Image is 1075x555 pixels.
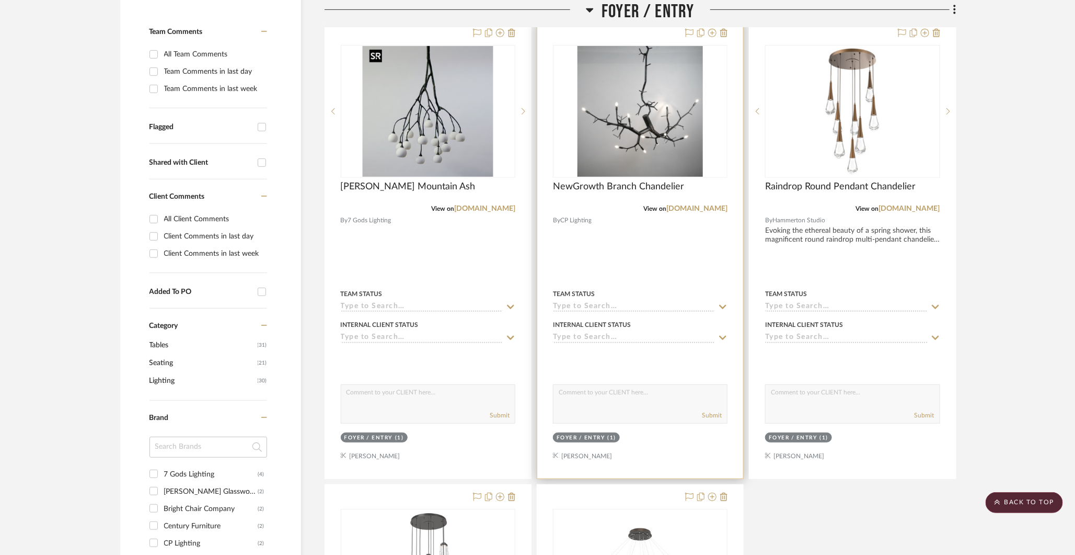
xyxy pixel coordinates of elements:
div: Foyer / Entry [344,434,393,442]
div: (2) [258,501,264,517]
div: Internal Client Status [765,320,843,330]
span: CP Lighting [560,216,592,225]
a: [DOMAIN_NAME] [454,205,515,212]
div: Century Furniture [164,518,258,535]
span: Category [149,322,178,331]
div: [PERSON_NAME] Glassworks [164,483,258,500]
div: Added To PO [149,288,252,297]
div: (1) [607,434,616,442]
input: Search Brands [149,437,267,458]
span: By [553,216,560,225]
div: 0 [341,46,515,177]
span: (31) [258,337,267,354]
div: All Client Comments [164,211,264,228]
div: 7 Gods Lighting [164,466,258,483]
span: View on [431,206,454,212]
scroll-to-top-button: BACK TO TOP [986,492,1063,513]
input: Type to Search… [553,333,715,343]
span: View on [643,206,666,212]
input: Type to Search… [553,302,715,312]
div: Team Status [765,289,807,299]
div: (2) [258,483,264,500]
span: Brand [149,414,169,422]
span: View on [856,206,879,212]
button: Submit [490,411,510,420]
div: Internal Client Status [553,320,631,330]
div: All Team Comments [164,46,264,63]
span: NewGrowth Branch Chandelier [553,181,684,192]
span: Team Comments [149,28,203,36]
div: (2) [258,535,264,552]
span: Tables [149,336,255,354]
span: 7 Gods Lighting [348,216,391,225]
div: (4) [258,466,264,483]
input: Type to Search… [341,333,503,343]
div: Shared with Client [149,158,252,167]
div: CP Lighting [164,535,258,552]
span: Lighting [149,372,255,390]
input: Type to Search… [341,302,503,312]
span: By [341,216,348,225]
div: Foyer / Entry [557,434,605,442]
input: Type to Search… [765,302,927,312]
div: Team Status [553,289,595,299]
button: Submit [702,411,722,420]
span: [PERSON_NAME] Mountain Ash [341,181,476,192]
input: Type to Search… [765,333,927,343]
div: (2) [258,518,264,535]
div: Team Comments in last day [164,63,264,80]
div: (1) [820,434,829,442]
span: Raindrop Round Pendant Chandelier [765,181,916,192]
div: Client Comments in last week [164,245,264,262]
div: Foyer / Entry [769,434,817,442]
div: 0 [766,46,939,177]
img: Raindrop Round Pendant Chandelier [787,46,918,177]
img: NewGrowth Branch Chandelier [577,46,703,177]
div: Team Comments in last week [164,81,264,97]
div: Client Comments in last day [164,228,264,245]
div: Flagged [149,123,252,132]
span: Hammerton Studio [772,216,825,225]
span: (21) [258,355,267,371]
a: [DOMAIN_NAME] [879,205,940,212]
div: (1) [395,434,404,442]
div: Team Status [341,289,383,299]
div: Bright Chair Company [164,501,258,517]
span: Seating [149,354,255,372]
div: Internal Client Status [341,320,419,330]
span: By [765,216,772,225]
button: Submit [915,411,934,420]
div: 0 [553,46,727,177]
span: Client Comments [149,193,205,200]
img: Georgina White Mountain Ash [363,46,493,177]
a: [DOMAIN_NAME] [666,205,727,212]
span: (30) [258,372,267,389]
